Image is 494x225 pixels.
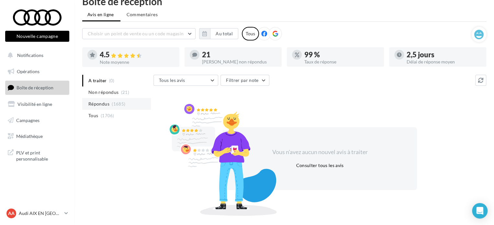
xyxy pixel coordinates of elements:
[17,52,43,58] span: Notifications
[121,90,129,95] span: (21)
[17,101,52,107] span: Visibilité en ligne
[304,51,379,58] div: 99 %
[304,60,379,64] div: Taux de réponse
[159,77,185,83] span: Tous les avis
[199,28,238,39] button: Au total
[17,69,39,74] span: Opérations
[16,117,39,123] span: Campagnes
[242,27,259,40] div: Tous
[5,31,69,42] button: Nouvelle campagne
[4,114,71,127] a: Campagnes
[5,207,69,219] a: AA Audi AIX EN [GEOGRAPHIC_DATA]
[88,89,118,96] span: Non répondus
[407,51,481,58] div: 2,5 jours
[100,51,174,59] div: 4.5
[202,51,276,58] div: 21
[88,31,184,36] span: Choisir un point de vente ou un code magasin
[100,60,174,64] div: Note moyenne
[202,60,276,64] div: [PERSON_NAME] non répondus
[293,162,346,169] button: Consulter tous les avis
[407,60,481,64] div: Délai de réponse moyen
[153,75,218,86] button: Tous les avis
[82,28,196,39] button: Choisir un point de vente ou un code magasin
[4,81,71,95] a: Boîte de réception
[220,75,269,86] button: Filtrer par note
[127,11,158,18] span: Commentaires
[17,85,53,90] span: Boîte de réception
[4,146,71,165] a: PLV et print personnalisable
[4,97,71,111] a: Visibilité en ligne
[16,133,43,139] span: Médiathèque
[8,210,15,217] span: AA
[4,129,71,143] a: Médiathèque
[88,112,98,119] span: Tous
[19,210,62,217] p: Audi AIX EN [GEOGRAPHIC_DATA]
[16,148,67,162] span: PLV et print personnalisable
[4,65,71,78] a: Opérations
[210,28,238,39] button: Au total
[472,203,488,219] div: Open Intercom Messenger
[264,148,376,156] div: Vous n'avez aucun nouvel avis à traiter
[101,113,114,118] span: (1706)
[112,101,125,107] span: (1685)
[88,101,109,107] span: Répondus
[4,49,68,62] button: Notifications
